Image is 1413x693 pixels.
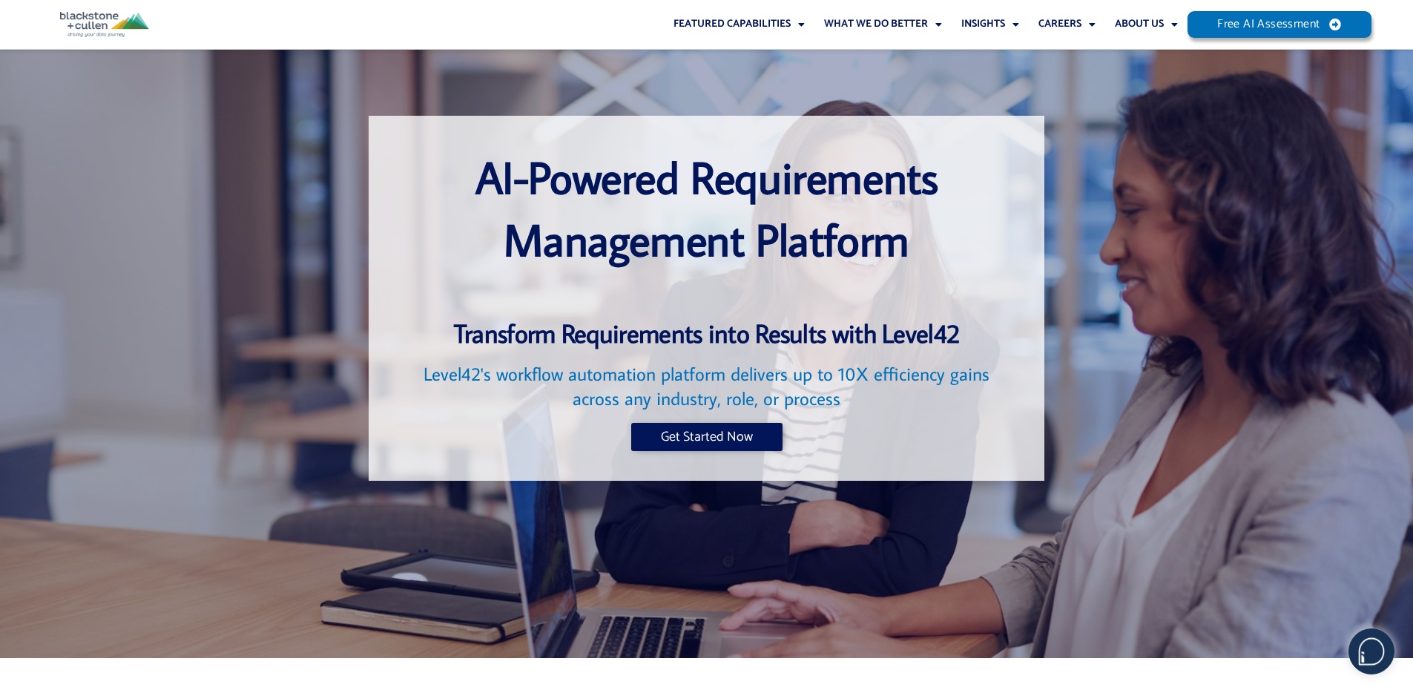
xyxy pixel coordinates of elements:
[398,362,1015,410] h2: Level42's workflow automation platform delivers up to 10X efficiency gains across any industry, r...
[398,145,1015,270] h1: AI-Powered Requirements Management Platform
[1217,19,1320,30] span: Free AI Assessment
[661,430,753,444] span: Get Started Now
[1188,11,1371,38] a: Free AI Assessment
[398,316,1015,350] h3: Transform Requirements into Results with Level42
[1349,629,1394,674] img: users%2F5SSOSaKfQqXq3cFEnIZRYMEs4ra2%2Fmedia%2Fimages%2F-Bulle%20blanche%20sans%20fond%20%2B%20ma...
[631,423,783,451] a: Get Started Now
